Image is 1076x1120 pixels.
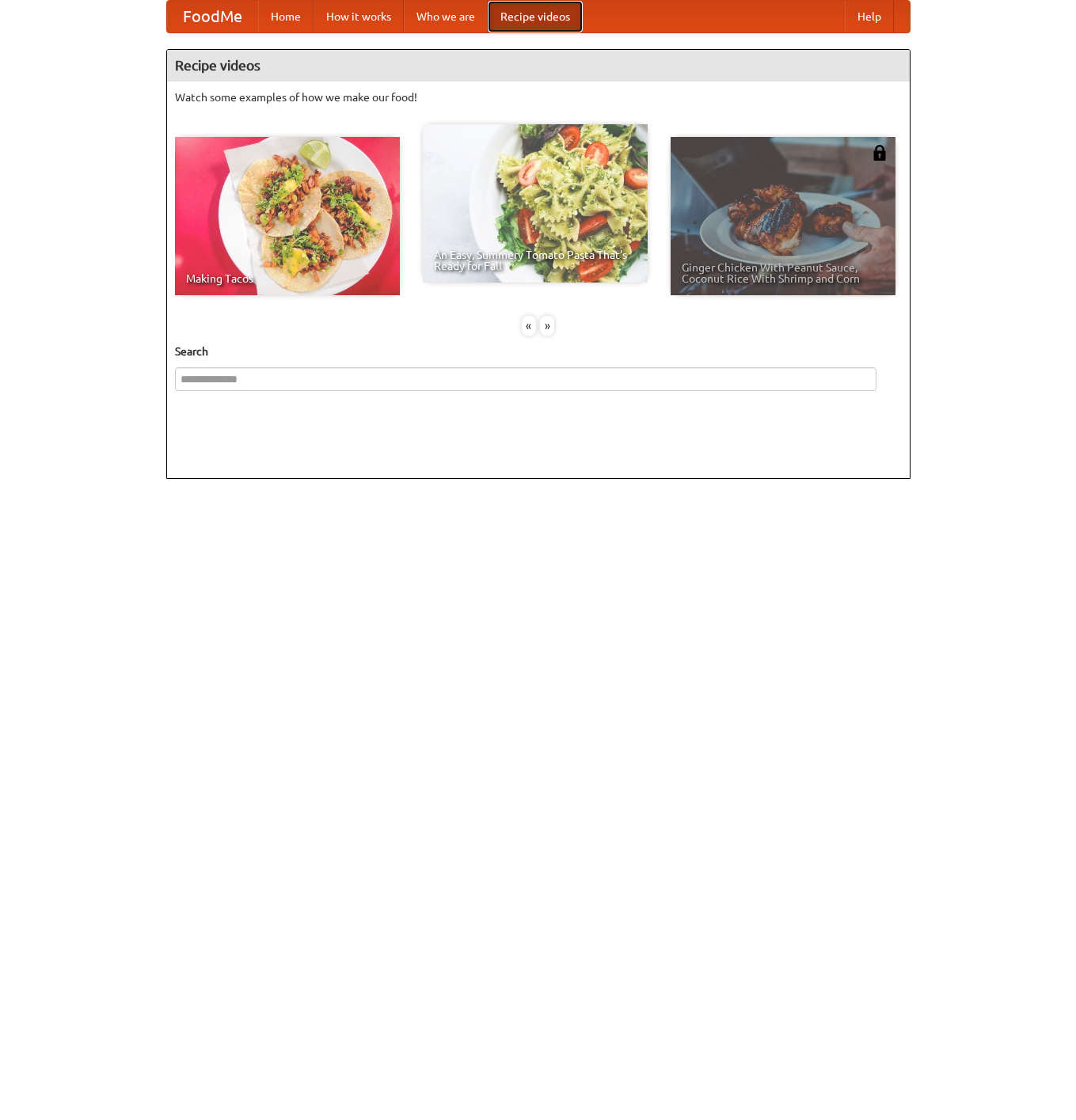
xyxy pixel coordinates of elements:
img: 483408.png [872,145,888,161]
a: How it works [314,1,404,32]
h4: Recipe videos [167,50,910,82]
span: An Easy, Summery Tomato Pasta That's Ready for Fall [434,249,637,271]
div: » [540,316,554,336]
a: Making Tacos [175,137,400,295]
a: Help [845,1,894,32]
div: « [522,316,536,336]
a: An Easy, Summery Tomato Pasta That's Ready for Fall [423,124,648,283]
a: Home [258,1,314,32]
a: FoodMe [167,1,258,32]
span: Making Tacos [186,273,389,284]
p: Watch some examples of how we make our food! [175,89,902,105]
a: Recipe videos [488,1,583,32]
a: Who we are [404,1,488,32]
h5: Search [175,344,902,359]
